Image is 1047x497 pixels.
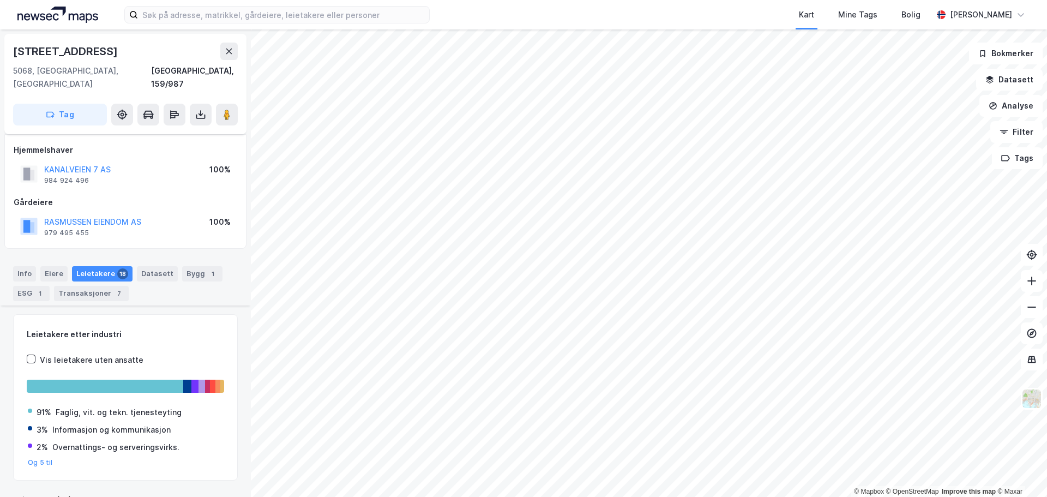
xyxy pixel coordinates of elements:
[13,64,151,91] div: 5068, [GEOGRAPHIC_DATA], [GEOGRAPHIC_DATA]
[901,8,920,21] div: Bolig
[886,488,939,495] a: OpenStreetMap
[992,445,1047,497] iframe: Chat Widget
[72,266,133,282] div: Leietakere
[13,43,120,60] div: [STREET_ADDRESS]
[14,143,237,157] div: Hjemmelshaver
[34,288,45,299] div: 1
[37,441,48,454] div: 2%
[992,445,1047,497] div: Kontrollprogram for chat
[13,266,36,282] div: Info
[14,196,237,209] div: Gårdeiere
[182,266,222,282] div: Bygg
[137,266,178,282] div: Datasett
[44,176,89,185] div: 984 924 496
[113,288,124,299] div: 7
[17,7,98,23] img: logo.a4113a55bc3d86da70a041830d287a7e.svg
[44,229,89,237] div: 979 495 455
[838,8,877,21] div: Mine Tags
[990,121,1043,143] button: Filter
[117,268,128,279] div: 18
[209,163,231,176] div: 100%
[1021,388,1042,409] img: Z
[209,215,231,229] div: 100%
[138,7,429,23] input: Søk på adresse, matrikkel, gårdeiere, leietakere eller personer
[950,8,1012,21] div: [PERSON_NAME]
[992,147,1043,169] button: Tags
[976,69,1043,91] button: Datasett
[40,354,143,367] div: Vis leietakere uten ansatte
[28,458,53,467] button: Og 5 til
[37,406,51,419] div: 91%
[13,286,50,301] div: ESG
[207,268,218,279] div: 1
[40,266,68,282] div: Eiere
[37,423,48,436] div: 3%
[969,43,1043,64] button: Bokmerker
[854,488,884,495] a: Mapbox
[13,104,107,125] button: Tag
[979,95,1043,117] button: Analyse
[799,8,814,21] div: Kart
[27,328,224,341] div: Leietakere etter industri
[56,406,182,419] div: Faglig, vit. og tekn. tjenesteyting
[52,423,171,436] div: Informasjon og kommunikasjon
[942,488,996,495] a: Improve this map
[54,286,129,301] div: Transaksjoner
[151,64,238,91] div: [GEOGRAPHIC_DATA], 159/987
[52,441,179,454] div: Overnattings- og serveringsvirks.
